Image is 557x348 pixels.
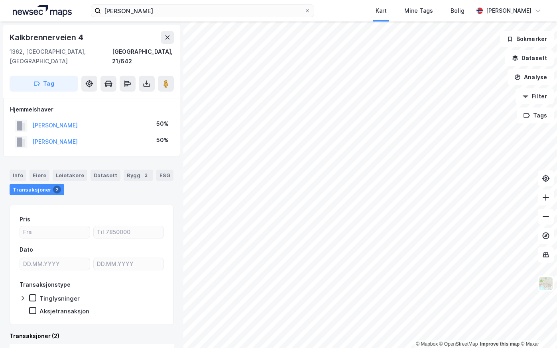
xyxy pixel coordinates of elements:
[500,31,554,47] button: Bokmerker
[30,170,49,181] div: Eiere
[439,341,478,347] a: OpenStreetMap
[20,280,71,289] div: Transaksjonstype
[376,6,387,16] div: Kart
[10,184,64,195] div: Transaksjoner
[10,331,174,341] div: Transaksjoner (2)
[156,135,169,145] div: 50%
[20,226,90,238] input: Fra
[10,31,85,44] div: Kalkbrennerveien 4
[517,108,554,123] button: Tags
[10,76,78,92] button: Tag
[10,170,26,181] div: Info
[20,245,33,254] div: Dato
[517,310,557,348] iframe: Chat Widget
[13,5,72,17] img: logo.a4113a55bc3d86da70a041830d287a7e.svg
[142,171,150,179] div: 2
[505,50,554,66] button: Datasett
[39,307,89,315] div: Aksjetransaksjon
[10,105,173,114] div: Hjemmelshaver
[94,226,163,238] input: Til 7850000
[480,341,520,347] a: Improve this map
[101,5,304,17] input: Søk på adresse, matrikkel, gårdeiere, leietakere eller personer
[416,341,438,347] a: Mapbox
[404,6,433,16] div: Mine Tags
[451,6,464,16] div: Bolig
[20,215,30,224] div: Pris
[538,276,553,291] img: Z
[156,119,169,129] div: 50%
[39,295,80,302] div: Tinglysninger
[486,6,531,16] div: [PERSON_NAME]
[20,258,90,270] input: DD.MM.YYYY
[508,69,554,85] button: Analyse
[112,47,174,66] div: [GEOGRAPHIC_DATA], 21/642
[53,186,61,194] div: 2
[53,170,87,181] div: Leietakere
[124,170,153,181] div: Bygg
[91,170,120,181] div: Datasett
[156,170,173,181] div: ESG
[516,88,554,104] button: Filter
[94,258,163,270] input: DD.MM.YYYY
[10,47,112,66] div: 1362, [GEOGRAPHIC_DATA], [GEOGRAPHIC_DATA]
